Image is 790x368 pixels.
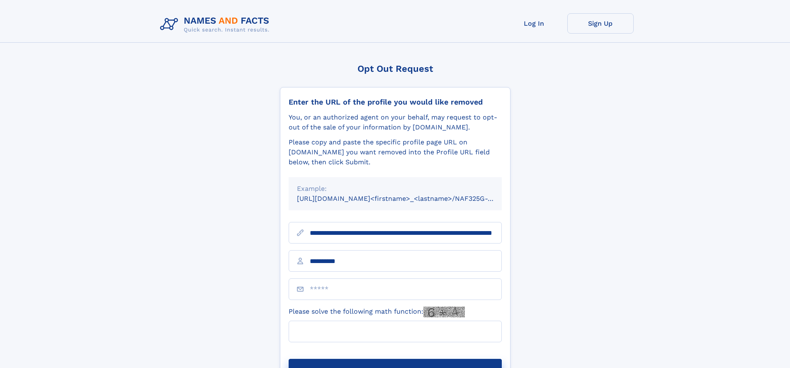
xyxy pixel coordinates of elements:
div: Please copy and paste the specific profile page URL on [DOMAIN_NAME] you want removed into the Pr... [289,137,502,167]
small: [URL][DOMAIN_NAME]<firstname>_<lastname>/NAF325G-xxxxxxxx [297,195,518,202]
label: Please solve the following math function: [289,307,465,317]
div: Opt Out Request [280,63,510,74]
a: Log In [501,13,567,34]
img: Logo Names and Facts [157,13,276,36]
div: Example: [297,184,493,194]
a: Sign Up [567,13,634,34]
div: Enter the URL of the profile you would like removed [289,97,502,107]
div: You, or an authorized agent on your behalf, may request to opt-out of the sale of your informatio... [289,112,502,132]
